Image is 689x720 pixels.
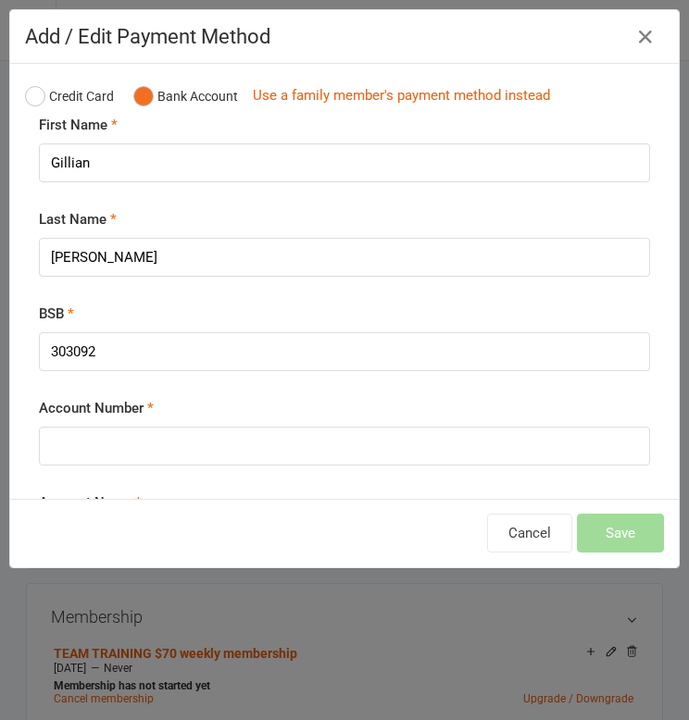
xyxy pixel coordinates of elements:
[25,79,114,114] button: Credit Card
[39,332,650,371] input: NNNNNN
[39,491,142,514] label: Account Name
[39,397,154,419] label: Account Number
[631,22,660,52] button: Close
[39,303,74,325] label: BSB
[253,86,550,105] a: Use a family member's payment method instead
[25,25,664,48] h4: Add / Edit Payment Method
[487,514,572,552] button: Cancel
[133,79,238,114] button: Bank Account
[39,114,118,136] label: First Name
[39,208,117,230] label: Last Name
